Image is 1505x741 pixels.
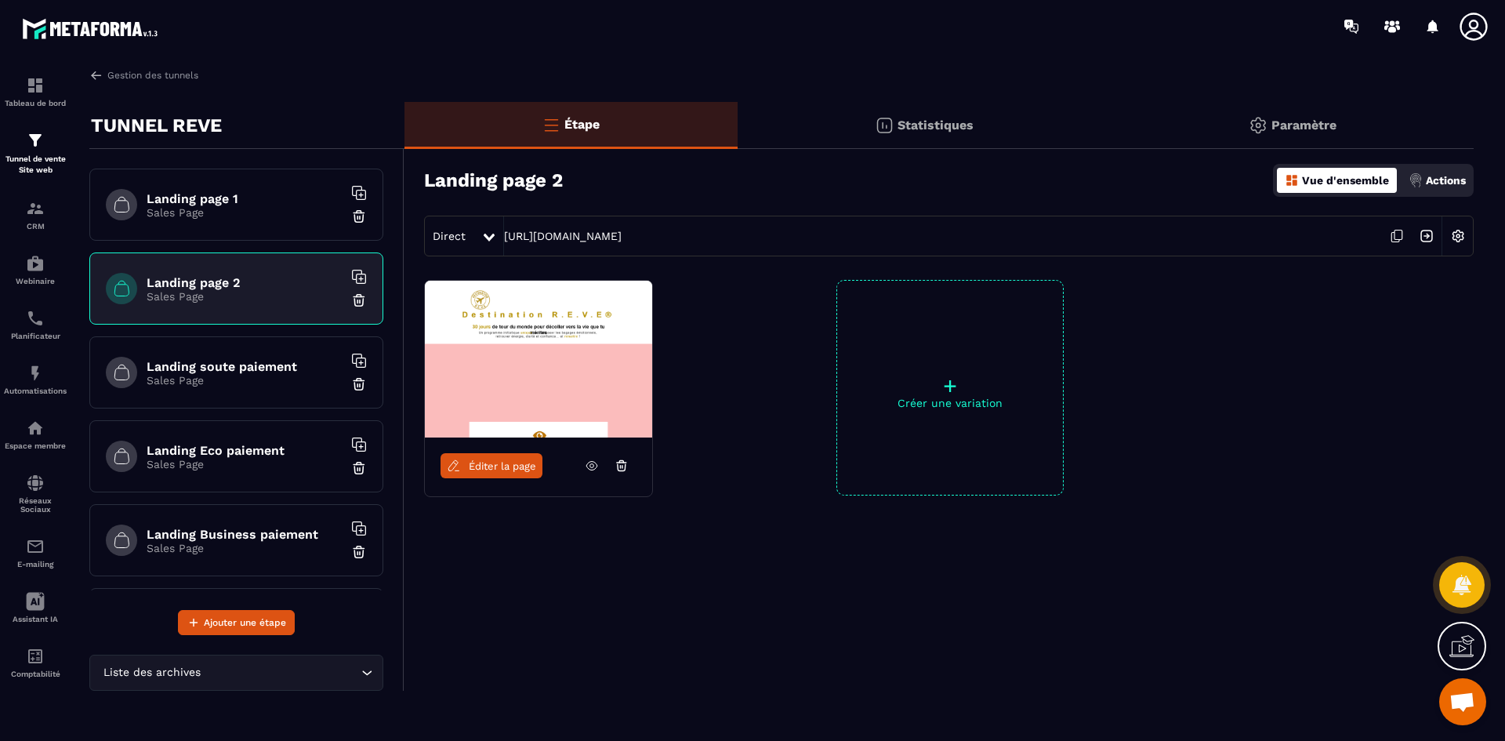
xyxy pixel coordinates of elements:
[204,615,286,630] span: Ajouter une étape
[4,560,67,568] p: E-mailing
[4,64,67,119] a: formationformationTableau de bord
[147,458,343,470] p: Sales Page
[351,544,367,560] img: trash
[425,281,652,438] img: image
[4,635,67,690] a: accountantaccountantComptabilité
[1285,173,1299,187] img: dashboard-orange.40269519.svg
[26,199,45,218] img: formation
[4,496,67,514] p: Réseaux Sociaux
[837,397,1063,409] p: Créer une variation
[542,115,560,134] img: bars-o.4a397970.svg
[351,292,367,308] img: trash
[4,277,67,285] p: Webinaire
[564,117,600,132] p: Étape
[100,664,204,681] span: Liste des archives
[178,610,295,635] button: Ajouter une étape
[4,187,67,242] a: formationformationCRM
[89,655,383,691] div: Search for option
[1439,678,1486,725] div: Ouvrir le chat
[147,359,343,374] h6: Landing soute paiement
[26,309,45,328] img: scheduler
[4,99,67,107] p: Tableau de bord
[22,14,163,43] img: logo
[204,664,357,681] input: Search for option
[4,441,67,450] p: Espace membre
[351,376,367,392] img: trash
[433,230,466,242] span: Direct
[147,206,343,219] p: Sales Page
[4,670,67,678] p: Comptabilité
[1302,174,1389,187] p: Vue d'ensemble
[26,419,45,438] img: automations
[26,474,45,492] img: social-network
[504,230,622,242] a: [URL][DOMAIN_NAME]
[1409,173,1423,187] img: actions.d6e523a2.png
[4,242,67,297] a: automationsautomationsWebinaire
[1443,221,1473,251] img: setting-w.858f3a88.svg
[898,118,974,133] p: Statistiques
[26,76,45,95] img: formation
[89,68,103,82] img: arrow
[4,580,67,635] a: Assistant IA
[441,453,542,478] a: Éditer la page
[1271,118,1336,133] p: Paramètre
[147,275,343,290] h6: Landing page 2
[26,131,45,150] img: formation
[4,525,67,580] a: emailemailE-mailing
[4,387,67,395] p: Automatisations
[4,407,67,462] a: automationsautomationsEspace membre
[147,527,343,542] h6: Landing Business paiement
[4,154,67,176] p: Tunnel de vente Site web
[4,352,67,407] a: automationsautomationsAutomatisations
[147,542,343,554] p: Sales Page
[424,169,563,191] h3: Landing page 2
[351,460,367,476] img: trash
[875,116,894,135] img: stats.20deebd0.svg
[4,222,67,231] p: CRM
[1426,174,1466,187] p: Actions
[26,647,45,666] img: accountant
[4,119,67,187] a: formationformationTunnel de vente Site web
[26,537,45,556] img: email
[1249,116,1267,135] img: setting-gr.5f69749f.svg
[4,332,67,340] p: Planificateur
[26,254,45,273] img: automations
[837,375,1063,397] p: +
[1412,221,1442,251] img: arrow-next.bcc2205e.svg
[469,460,536,472] span: Éditer la page
[351,209,367,224] img: trash
[147,191,343,206] h6: Landing page 1
[26,364,45,383] img: automations
[4,297,67,352] a: schedulerschedulerPlanificateur
[147,443,343,458] h6: Landing Eco paiement
[89,68,198,82] a: Gestion des tunnels
[4,462,67,525] a: social-networksocial-networkRéseaux Sociaux
[4,615,67,623] p: Assistant IA
[91,110,222,141] p: TUNNEL REVE
[147,290,343,303] p: Sales Page
[147,374,343,387] p: Sales Page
